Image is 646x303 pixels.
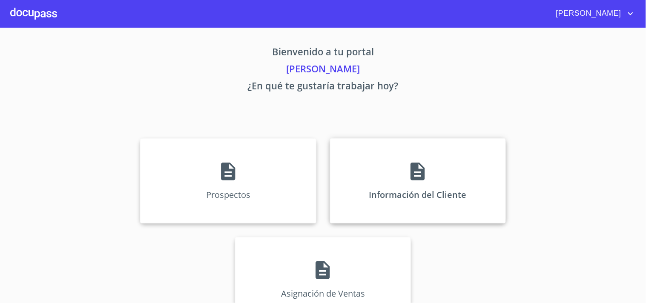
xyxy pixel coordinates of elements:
p: [PERSON_NAME] [61,62,586,79]
span: [PERSON_NAME] [550,7,626,20]
p: ¿En qué te gustaría trabajar hoy? [61,79,586,96]
p: Prospectos [206,189,250,200]
button: account of current user [550,7,636,20]
p: Bienvenido a tu portal [61,45,586,62]
p: Asignación de Ventas [281,288,365,299]
p: Información del Cliente [369,189,467,200]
